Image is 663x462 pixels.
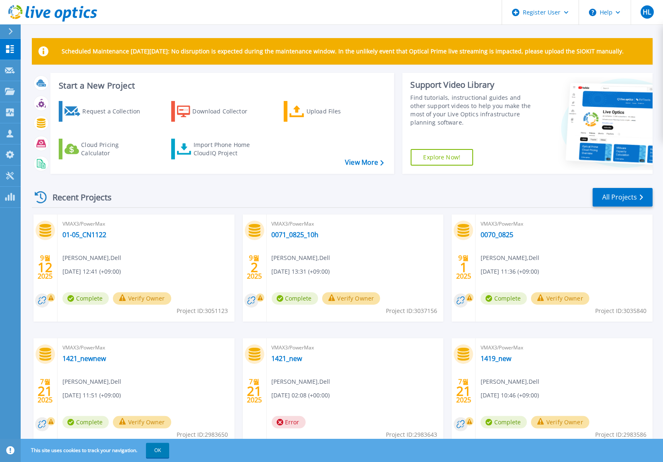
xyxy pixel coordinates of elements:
[62,253,121,262] span: [PERSON_NAME] , Dell
[272,377,330,386] span: [PERSON_NAME] , Dell
[247,387,262,395] span: 21
[251,264,258,271] span: 2
[192,103,258,120] div: Download Collector
[62,377,121,386] span: [PERSON_NAME] , Dell
[456,387,471,395] span: 21
[481,219,648,229] span: VMAX3/PowerMax
[37,252,53,282] div: 9월 2025
[272,219,439,229] span: VMAX3/PowerMax
[272,354,302,363] a: 1421_new
[171,101,263,122] a: Download Collector
[481,391,539,400] span: [DATE] 10:46 (+09:00)
[272,391,330,400] span: [DATE] 02:08 (+00:00)
[113,292,171,305] button: Verify Owner
[62,292,109,305] span: Complete
[247,376,262,406] div: 7월 2025
[306,103,373,120] div: Upload Files
[481,354,511,363] a: 1419_new
[272,231,319,239] a: 0071_0825_10h
[62,219,230,229] span: VMAX3/PowerMax
[37,376,53,406] div: 7월 2025
[481,416,527,428] span: Complete
[386,430,437,439] span: Project ID: 2983643
[272,267,330,276] span: [DATE] 13:31 (+09:00)
[62,231,106,239] a: 01-05_CN1122
[62,267,121,276] span: [DATE] 12:41 (+09:00)
[38,387,53,395] span: 21
[386,306,437,315] span: Project ID: 3037156
[81,141,147,157] div: Cloud Pricing Calculator
[62,391,121,400] span: [DATE] 11:51 (+09:00)
[460,264,467,271] span: 1
[481,343,648,352] span: VMAX3/PowerMax
[481,253,539,262] span: [PERSON_NAME] , Dell
[194,141,258,157] div: Import Phone Home CloudIQ Project
[531,416,589,428] button: Verify Owner
[595,306,646,315] span: Project ID: 3035840
[146,443,169,458] button: OK
[62,416,109,428] span: Complete
[322,292,381,305] button: Verify Owner
[531,292,589,305] button: Verify Owner
[411,149,474,166] a: Explore Now!
[481,231,513,239] a: 0070_0825
[345,159,383,166] a: View More
[643,9,651,15] span: HL
[481,377,539,386] span: [PERSON_NAME] , Dell
[411,79,537,90] div: Support Video Library
[59,139,151,159] a: Cloud Pricing Calculator
[62,354,106,363] a: 1421_newnew
[456,376,472,406] div: 7월 2025
[177,430,228,439] span: Project ID: 2983650
[272,292,318,305] span: Complete
[62,48,624,55] p: Scheduled Maintenance [DATE][DATE]: No disruption is expected during the maintenance window. In t...
[113,416,171,428] button: Verify Owner
[82,103,148,120] div: Request a Collection
[481,267,539,276] span: [DATE] 11:36 (+09:00)
[59,81,383,90] h3: Start a New Project
[284,101,376,122] a: Upload Files
[595,430,646,439] span: Project ID: 2983586
[411,94,537,127] div: Find tutorials, instructional guides and other support videos to help you make the most of your L...
[177,306,228,315] span: Project ID: 3051123
[272,253,330,262] span: [PERSON_NAME] , Dell
[456,252,472,282] div: 9월 2025
[272,343,439,352] span: VMAX3/PowerMax
[247,252,262,282] div: 9월 2025
[38,264,53,271] span: 12
[59,101,151,122] a: Request a Collection
[23,443,169,458] span: This site uses cookies to track your navigation.
[272,416,306,428] span: Error
[481,292,527,305] span: Complete
[62,343,230,352] span: VMAX3/PowerMax
[32,187,123,207] div: Recent Projects
[593,188,653,207] a: All Projects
